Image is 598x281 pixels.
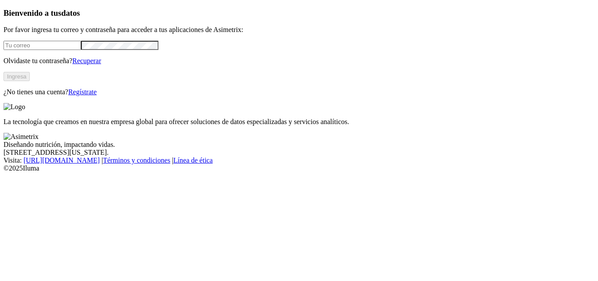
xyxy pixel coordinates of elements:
h3: Bienvenido a tus [4,8,594,18]
img: Logo [4,103,25,111]
button: Ingresa [4,72,30,81]
div: Diseñando nutrición, impactando vidas. [4,141,594,149]
a: Regístrate [68,88,97,96]
a: Recuperar [72,57,101,64]
p: ¿No tienes una cuenta? [4,88,594,96]
input: Tu correo [4,41,81,50]
div: © 2025 Iluma [4,164,594,172]
div: [STREET_ADDRESS][US_STATE]. [4,149,594,157]
span: datos [61,8,80,18]
a: Línea de ética [173,157,213,164]
div: Visita : | | [4,157,594,164]
img: Asimetrix [4,133,39,141]
a: [URL][DOMAIN_NAME] [24,157,100,164]
p: Por favor ingresa tu correo y contraseña para acceder a tus aplicaciones de Asimetrix: [4,26,594,34]
a: Términos y condiciones [103,157,170,164]
p: Olvidaste tu contraseña? [4,57,594,65]
p: La tecnología que creamos en nuestra empresa global para ofrecer soluciones de datos especializad... [4,118,594,126]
